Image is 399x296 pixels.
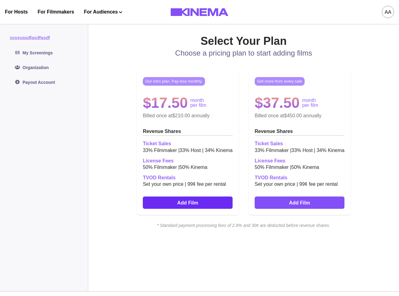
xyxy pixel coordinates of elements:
[255,158,344,164] h2: License Fees
[255,113,344,119] p: Billed once at $450.00 annually
[255,197,344,209] a: Add Film
[255,175,344,181] h2: TVOD Rentals
[38,8,74,16] a: For Filmmakers
[143,181,233,188] p: Set your own price | 99¢ fee per rental
[255,181,344,188] p: Set your own price | 99¢ fee per rental
[143,113,233,119] p: Billed once at $210.00 annually
[255,164,344,171] p: 50 % Filmmaker | 50 % Kinema
[143,197,233,209] a: Add Film
[255,141,344,146] h2: Ticket Sales
[10,34,78,42] div: sssssasdfasdfasdf
[143,128,233,136] h2: Revenue Shares
[108,48,379,59] p: Choose a pricing plan to start adding films
[143,164,233,171] p: 50 % Filmmaker | 50 % Kinema
[84,8,122,16] button: For Audiences
[255,147,344,154] p: 33 % Filmmaker | 33 % Host | 34 % Kinema
[108,222,379,229] i: * Standard payment processing fees of 2.9% and 30¢ are deducted before revenue shares.
[10,47,78,59] a: My Screenings
[5,8,28,16] a: For Hosts
[385,9,391,16] div: aa
[143,175,233,181] h2: TVOD Rentals
[143,158,233,164] h2: License Fees
[255,128,344,136] h2: Revenue Shares
[143,95,188,110] h2: $17.50
[255,77,305,86] p: Get more from every sale
[143,147,233,154] p: 33 % Filmmaker | 33 % Host | 34 % Kinema
[143,77,205,86] p: Our intro plan. Pay less monthly.
[108,34,379,48] h2: Select Your Plan
[255,95,300,110] h2: $37.50
[143,141,233,146] h2: Ticket Sales
[10,76,78,88] a: Payout Account
[10,61,78,74] a: Organization
[302,98,318,108] p: month per film
[190,98,206,108] p: month per film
